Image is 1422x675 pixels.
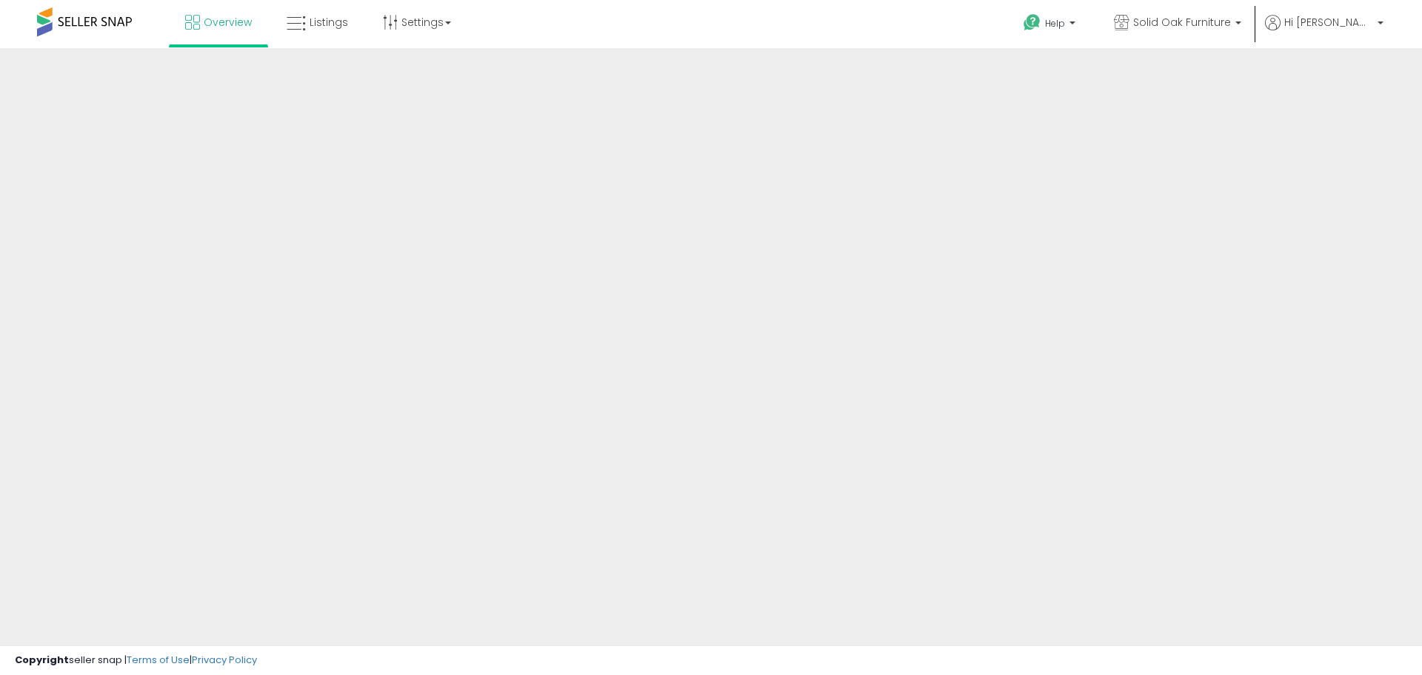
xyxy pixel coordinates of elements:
[1284,15,1373,30] span: Hi [PERSON_NAME]
[1265,15,1383,48] a: Hi [PERSON_NAME]
[1045,17,1065,30] span: Help
[192,653,257,667] a: Privacy Policy
[310,15,348,30] span: Listings
[1012,2,1090,48] a: Help
[1023,13,1041,32] i: Get Help
[1133,15,1231,30] span: Solid Oak Furniture
[15,654,257,668] div: seller snap | |
[204,15,252,30] span: Overview
[127,653,190,667] a: Terms of Use
[15,653,69,667] strong: Copyright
